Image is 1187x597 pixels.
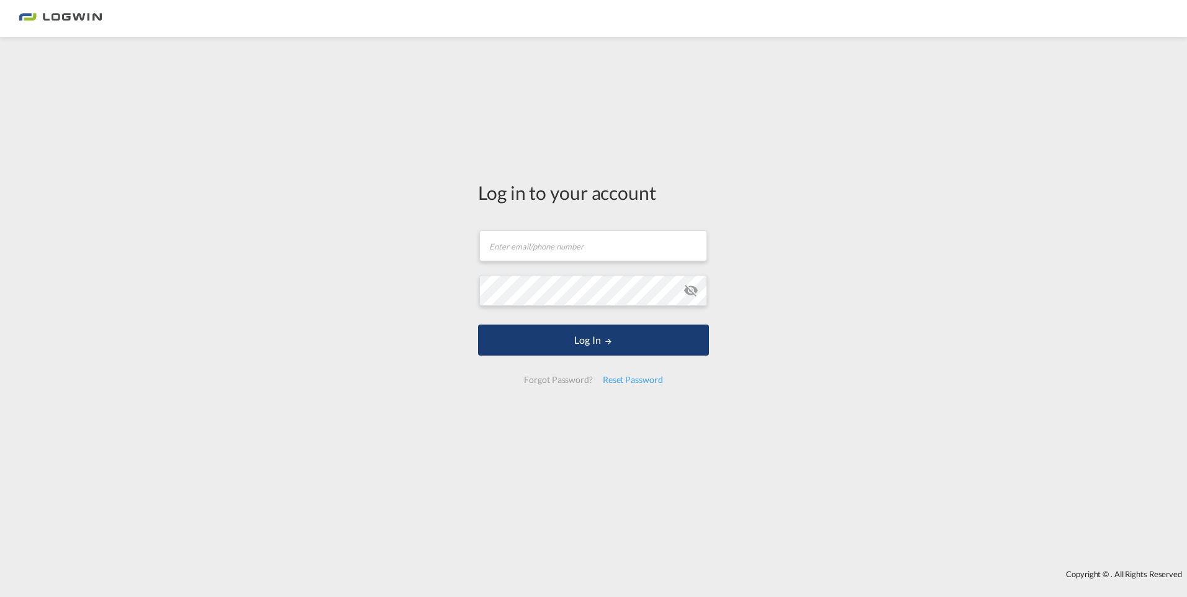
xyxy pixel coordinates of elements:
div: Log in to your account [478,179,709,205]
md-icon: icon-eye-off [684,283,698,298]
div: Forgot Password? [519,369,597,391]
button: LOGIN [478,325,709,356]
img: bc73a0e0d8c111efacd525e4c8ad7d32.png [19,5,102,33]
div: Reset Password [598,369,668,391]
input: Enter email/phone number [479,230,707,261]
